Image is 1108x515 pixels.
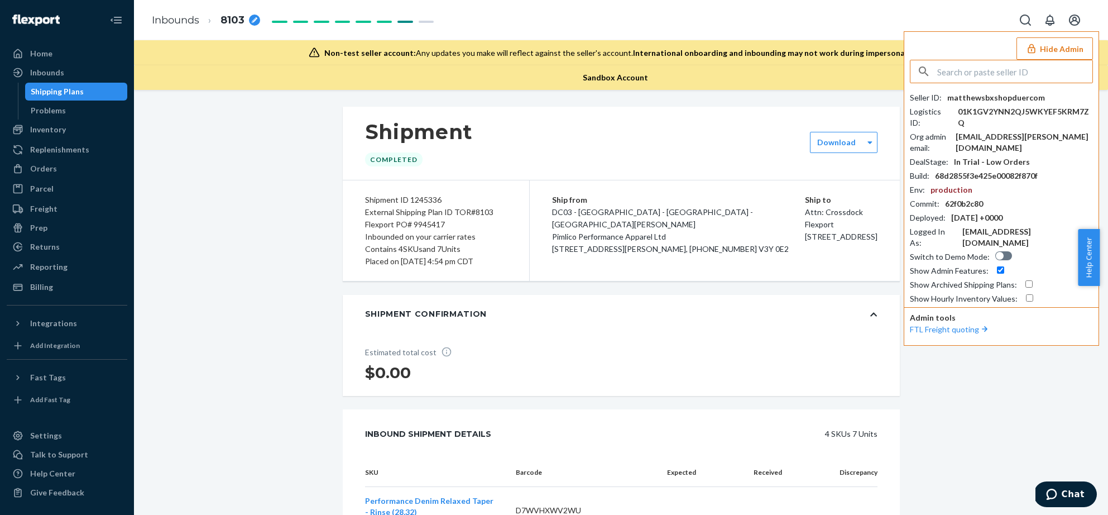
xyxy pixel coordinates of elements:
[30,282,53,293] div: Billing
[30,144,89,155] div: Replenishments
[1063,9,1086,31] button: Open account menu
[365,459,507,487] th: SKU
[516,423,877,445] div: 4 SKUs 7 Units
[365,308,487,320] div: Shipment Confirmation
[7,238,127,256] a: Returns
[7,465,127,483] a: Help Center
[7,141,127,159] a: Replenishments
[930,184,972,195] div: production
[935,170,1038,182] div: 68d2855f3e425e00082f870f
[7,64,127,82] a: Inbounds
[31,86,84,97] div: Shipping Plans
[805,218,877,231] p: Flexport
[30,163,57,174] div: Orders
[945,198,983,209] div: 62f0b2c80
[910,198,939,209] div: Commit :
[791,459,877,487] th: Discrepancy
[12,15,60,26] img: Flexport logo
[30,183,54,194] div: Parcel
[7,369,127,387] button: Fast Tags
[30,241,60,252] div: Returns
[910,212,946,223] div: Deployed :
[956,131,1093,154] div: [EMAIL_ADDRESS][PERSON_NAME][DOMAIN_NAME]
[30,372,66,383] div: Fast Tags
[30,487,84,498] div: Give Feedback
[7,314,127,332] button: Integrations
[910,226,957,249] div: Logged In As :
[552,194,805,206] p: Ship from
[805,232,877,241] span: [STREET_ADDRESS]
[910,325,990,334] a: FTL Freight quoting
[947,92,1045,103] div: matthewsbxshopduercom
[583,73,648,82] span: Sandbox Account
[25,83,128,101] a: Shipping Plans
[937,60,1092,83] input: Search or paste seller ID
[30,341,80,350] div: Add Integration
[30,395,70,404] div: Add Fast Tag
[30,222,47,233] div: Prep
[910,156,948,168] div: DealStage :
[962,226,1093,249] div: [EMAIL_ADDRESS][DOMAIN_NAME]
[805,194,877,206] p: Ship to
[7,484,127,502] button: Give Feedback
[910,293,1018,304] div: Show Hourly Inventory Values :
[7,121,127,139] a: Inventory
[7,160,127,178] a: Orders
[633,48,922,58] span: International onboarding and inbounding may not work during impersonation.
[324,47,922,59] div: Any updates you make will reflect against the seller's account.
[910,251,990,263] div: Switch to Demo Mode :
[143,4,269,37] ol: breadcrumbs
[30,48,52,59] div: Home
[30,203,57,214] div: Freight
[365,231,507,243] div: Inbounded on your carrier rates
[31,105,66,116] div: Problems
[1035,481,1097,509] iframe: Opens a widget where you can chat to one of our agents
[705,459,791,487] th: Received
[7,427,127,445] a: Settings
[105,9,127,31] button: Close Navigation
[30,318,77,329] div: Integrations
[1014,9,1037,31] button: Open Search Box
[365,218,507,231] div: Flexport PO# 9945417
[30,67,64,78] div: Inbounds
[25,102,128,120] a: Problems
[910,279,1017,290] div: Show Archived Shipping Plans :
[507,459,649,487] th: Barcode
[365,194,507,206] div: Shipment ID 1245336
[910,131,950,154] div: Org admin email :
[7,391,127,409] a: Add Fast Tag
[324,48,416,58] span: Non-test seller account:
[7,219,127,237] a: Prep
[817,137,856,148] label: Download
[954,156,1030,168] div: In Trial - Low Orders
[910,312,1093,323] p: Admin tools
[30,468,75,479] div: Help Center
[365,206,507,218] div: External Shipping Plan ID TOR#8103
[7,180,127,198] a: Parcel
[365,423,491,445] div: Inbound Shipment Details
[365,346,460,358] p: Estimated total cost
[910,92,942,103] div: Seller ID :
[365,255,507,268] div: Placed on [DATE] 4:54 pm CDT
[1039,9,1061,31] button: Open notifications
[1078,229,1100,286] button: Help Center
[220,13,244,28] span: 8103
[365,152,423,166] div: Completed
[152,14,199,26] a: Inbounds
[30,124,66,135] div: Inventory
[30,449,88,460] div: Talk to Support
[30,261,68,273] div: Reporting
[7,278,127,296] a: Billing
[910,106,952,128] div: Logistics ID :
[910,184,925,195] div: Env :
[365,243,507,255] div: Contains 4 SKUs and 7 Units
[365,120,473,144] h1: Shipment
[649,459,705,487] th: Expected
[552,207,789,254] span: DC03 - [GEOGRAPHIC_DATA] - [GEOGRAPHIC_DATA] - [GEOGRAPHIC_DATA][PERSON_NAME] Pimlico Performance...
[7,337,127,355] a: Add Integration
[910,170,929,182] div: Build :
[958,106,1093,128] div: 01K1GV2YNN2QJ5WKYEF5KRM7ZQ
[30,430,62,441] div: Settings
